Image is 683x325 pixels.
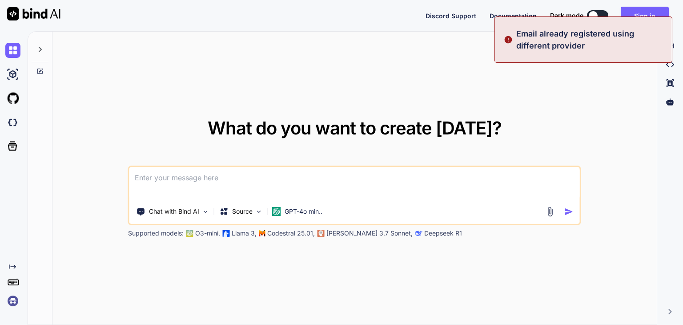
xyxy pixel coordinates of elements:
img: githubLight [5,91,20,106]
img: chat [5,43,20,58]
img: attachment [545,207,555,217]
span: Documentation [490,12,537,20]
button: Discord Support [426,11,476,20]
p: Chat with Bind AI [149,207,199,216]
p: Source [232,207,253,216]
img: icon [564,207,574,216]
img: Mistral-AI [259,230,265,236]
img: GPT-4 [186,230,193,237]
img: Pick Models [255,208,263,215]
img: GPT-4o mini [272,207,281,216]
p: Deepseek R1 [424,229,462,238]
img: signin [5,293,20,309]
img: Pick Tools [202,208,209,215]
p: Llama 3, [232,229,257,238]
p: O3-mini, [195,229,220,238]
p: GPT-4o min.. [285,207,322,216]
img: alert [504,28,513,52]
span: Discord Support [426,12,476,20]
img: darkCloudIdeIcon [5,115,20,130]
span: What do you want to create [DATE]? [208,117,502,139]
img: Llama2 [223,230,230,237]
p: [PERSON_NAME] 3.7 Sonnet, [326,229,413,238]
img: claude [317,230,325,237]
button: Sign in [621,7,669,24]
p: Email already registered using different provider [516,28,667,52]
p: Codestral 25.01, [267,229,315,238]
img: ai-studio [5,67,20,82]
img: Bind AI [7,7,60,20]
span: Dark mode [550,11,583,20]
p: Supported models: [128,229,184,238]
button: Documentation [490,11,537,20]
img: claude [415,230,422,237]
